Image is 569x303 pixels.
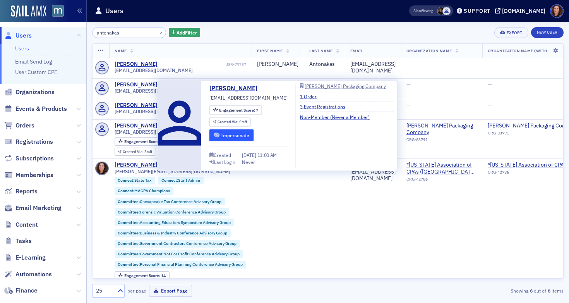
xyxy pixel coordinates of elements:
div: [PERSON_NAME][EMAIL_ADDRESS][DOMAIN_NAME] [350,162,396,182]
div: Committee: [115,229,231,237]
div: 7 [124,139,163,144]
img: SailAMX [52,5,64,17]
div: [PERSON_NAME] [115,81,158,88]
div: Also [413,8,421,13]
span: Viewing [413,8,433,14]
span: [PERSON_NAME][EMAIL_ADDRESS][DOMAIN_NAME] [115,169,230,174]
div: Connect: [115,177,156,184]
a: Registrations [4,138,53,146]
div: 14 [124,274,166,278]
span: — [488,60,492,67]
span: Events & Products [15,105,67,113]
span: Registrations [15,138,53,146]
span: [EMAIL_ADDRESS][DOMAIN_NAME] [115,67,193,73]
span: *Maryland Association of CPAs [488,162,567,169]
div: Engagement Score: 14 [115,271,170,280]
a: View Homepage [46,5,64,18]
div: Support [464,7,490,14]
a: Committee:Accounting Educators Symposium Advisory Group [118,220,231,225]
div: Engagement Score: 7 [209,105,262,115]
div: Engagement Score: 7 [115,137,167,146]
a: Finance [4,286,38,295]
a: [PERSON_NAME] Packaging Company [406,122,477,136]
a: Committee:Business & Industry Conference Advisory Group [118,231,227,236]
a: [PERSON_NAME] [115,122,158,129]
span: Organizations [15,88,55,96]
span: Committee : [118,251,140,257]
div: USR-79737 [159,62,246,67]
span: Connect : [161,177,178,183]
span: Reports [15,187,38,196]
span: Engagement Score : [219,107,256,113]
div: Export [507,31,523,35]
div: Created [214,153,231,157]
a: Events & Products [4,105,67,113]
span: *Maryland Association of CPAs (Timonium, MD) [406,162,477,175]
div: Committee: [115,219,235,226]
img: SailAMX [11,5,46,18]
a: Subscriptions [4,154,54,163]
span: First Name [257,48,283,53]
span: Connect : [118,177,134,183]
label: per page [127,287,146,294]
a: [PERSON_NAME] [115,162,158,169]
a: Automations [4,270,52,279]
a: Users [15,45,29,52]
div: [PERSON_NAME] Packaging Company [305,84,386,88]
a: 3 Event Registrations [300,103,351,110]
span: [EMAIL_ADDRESS][DOMAIN_NAME] [115,88,193,94]
span: 11:00 AM [257,151,277,158]
div: Created Via: Staff [209,117,251,126]
div: Never [242,158,255,165]
a: Connect:State Tax [118,178,152,183]
span: Finance [15,286,38,295]
button: × [158,29,165,36]
div: [PERSON_NAME] [257,61,298,68]
a: Committee:Personal Financial Planning Conference Advisory Group [118,262,243,267]
span: [EMAIL_ADDRESS][DOMAIN_NAME] [115,108,193,114]
div: 25 [96,287,113,295]
div: Showing out of items [412,287,564,294]
span: Users [15,31,32,40]
span: — [406,60,411,67]
a: Committee:Forensic Valuation Conference Advisory Group [118,210,226,215]
a: Users [4,31,32,40]
button: [DOMAIN_NAME] [495,8,548,14]
span: Lauren McDonough [437,7,445,15]
span: Email [350,48,363,53]
a: Committee:Chesapeake Tax Conference Advisory Group [118,199,221,204]
a: Connect:MACPA Champions [118,188,170,193]
div: [PERSON_NAME] [115,102,158,109]
div: ORG-42786 [488,170,567,177]
button: Export [494,27,528,38]
span: Email Marketing [15,204,62,212]
span: Orders [15,121,34,130]
a: Committee:Government Not For Profit Conference Advisory Group [118,251,240,257]
div: Last Login [214,160,235,164]
a: Connect:Staff Admin [161,178,200,183]
div: Staff [123,150,152,154]
a: Non-Member (Never a Member) [300,113,375,120]
a: Memberships [4,171,53,179]
input: Search… [92,27,166,38]
div: Created Via: Staff [115,148,156,156]
a: Content [4,220,38,229]
span: Name [115,48,127,53]
a: *[US_STATE] Association of CPAs [488,162,567,169]
div: Committee: [115,250,243,258]
span: Profile [550,4,564,18]
h1: Users [105,6,123,15]
span: Justin Chase [442,7,451,15]
span: E-Learning [15,253,46,262]
div: [DOMAIN_NAME] [502,7,545,14]
a: Committee:Government Contractors Conference Advisory Group [118,241,237,246]
a: [PERSON_NAME] [115,61,158,68]
a: [PERSON_NAME] [209,84,263,93]
span: Committee : [118,199,140,204]
span: Engagement Score : [124,273,161,278]
button: Export Page [149,285,192,297]
span: [EMAIL_ADDRESS][DOMAIN_NAME] [209,94,288,101]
